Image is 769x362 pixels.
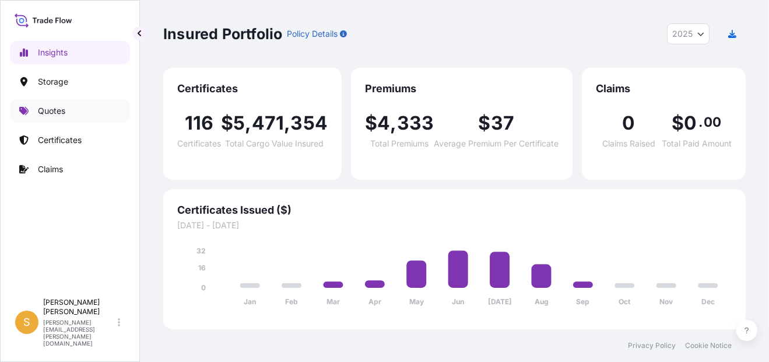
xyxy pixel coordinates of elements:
span: 333 [397,114,434,133]
span: S [23,316,30,328]
a: Certificates [10,128,130,152]
span: 00 [704,117,721,127]
tspan: Jun [452,298,464,307]
a: Claims [10,158,130,181]
span: $ [672,114,684,133]
span: Average Premium Per Certificate [434,140,559,148]
span: 2025 [672,28,693,40]
tspan: 32 [196,246,206,255]
tspan: 0 [201,283,206,292]
span: 354 [290,114,328,133]
span: Total Premiums [370,140,429,148]
tspan: Nov [659,298,673,307]
span: Premiums [365,82,559,96]
tspan: Mar [326,298,340,307]
span: 5 [233,114,245,133]
span: 116 [185,114,214,133]
tspan: Jan [244,298,256,307]
tspan: 16 [198,263,206,272]
span: 0 [623,114,635,133]
a: Storage [10,70,130,93]
span: Total Paid Amount [662,140,732,148]
a: Privacy Policy [628,341,676,350]
span: 37 [491,114,514,133]
span: Claims Raised [602,140,655,148]
span: , [284,114,290,133]
p: [PERSON_NAME][EMAIL_ADDRESS][PERSON_NAME][DOMAIN_NAME] [43,319,115,347]
span: Certificates Issued ($) [177,203,732,217]
a: Cookie Notice [685,341,732,350]
p: Insured Portfolio [163,25,282,43]
span: Claims [596,82,732,96]
tspan: Aug [535,298,549,307]
span: Certificates [177,82,328,96]
p: Quotes [38,105,65,117]
span: 0 [684,114,697,133]
span: . [698,117,703,127]
p: Storage [38,76,68,88]
tspan: Apr [368,298,381,307]
p: Certificates [38,134,82,146]
p: Policy Details [287,28,338,40]
p: [PERSON_NAME] [PERSON_NAME] [43,298,115,316]
p: Insights [38,47,68,58]
tspan: May [409,298,424,307]
tspan: [DATE] [488,298,512,307]
span: $ [478,114,490,133]
span: [DATE] - [DATE] [177,220,732,231]
span: Total Cargo Value Insured [225,140,324,148]
span: $ [221,114,233,133]
p: Claims [38,163,63,175]
tspan: Dec [701,298,715,307]
span: , [245,114,251,133]
button: Year Selector [667,23,710,44]
tspan: Oct [619,298,631,307]
a: Insights [10,41,130,64]
span: $ [365,114,377,133]
tspan: Feb [285,298,298,307]
span: , [390,114,396,133]
span: 4 [377,114,390,133]
tspan: Sep [577,298,590,307]
a: Quotes [10,99,130,123]
span: Certificates [177,140,221,148]
span: 471 [252,114,285,133]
